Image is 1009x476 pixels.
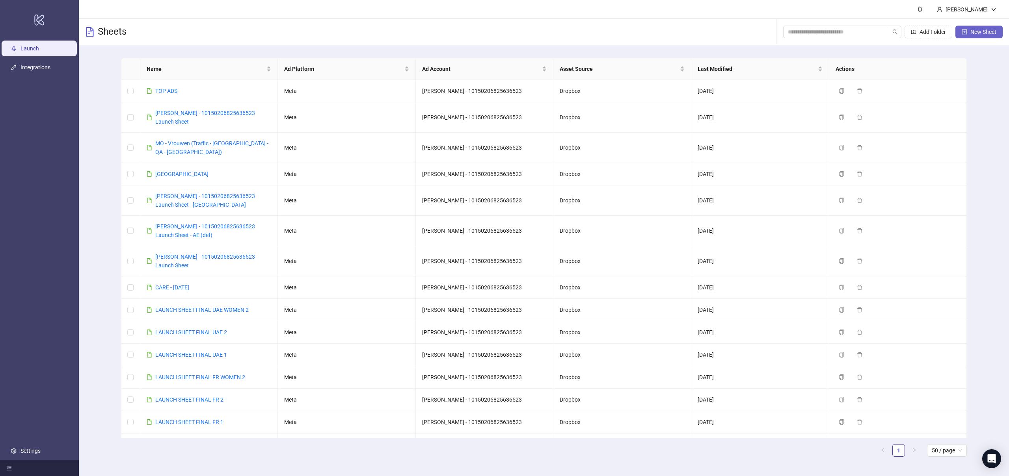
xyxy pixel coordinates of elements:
td: [DATE] [691,433,829,456]
span: copy [839,171,844,177]
span: Name [147,65,265,73]
td: [DATE] [691,366,829,389]
span: Asset Source [560,65,678,73]
span: delete [857,374,862,380]
span: file [147,352,152,357]
td: Dropbox [553,163,691,185]
a: LAUNCH SHEET FINAL FR 1 [155,419,223,425]
td: [DATE] [691,185,829,216]
td: Meta [278,216,416,246]
td: Meta [278,366,416,389]
td: [DATE] [691,133,829,163]
td: Dropbox [553,276,691,299]
span: file [147,258,152,264]
span: file [147,330,152,335]
td: [PERSON_NAME] - 10150206825636523 [416,389,554,411]
span: delete [857,228,862,233]
td: [DATE] [691,102,829,133]
td: Meta [278,246,416,276]
button: right [908,444,921,457]
span: file [147,171,152,177]
td: [DATE] [691,246,829,276]
th: Actions [829,58,967,80]
span: copy [839,198,844,203]
td: Meta [278,133,416,163]
span: bell [917,6,923,12]
td: Meta [278,80,416,102]
span: delete [857,285,862,290]
span: left [881,448,885,452]
td: [PERSON_NAME] - 10150206825636523 [416,246,554,276]
span: delete [857,171,862,177]
span: user [937,7,942,12]
a: LAUNCH SHEET FINAL UAE 1 [155,352,227,358]
th: Ad Account [416,58,554,80]
td: [PERSON_NAME] - 10150206825636523 [416,80,554,102]
span: delete [857,198,862,203]
a: Settings [20,448,41,454]
span: file [147,228,152,233]
th: Asset Source [553,58,691,80]
td: [PERSON_NAME] - 10150206825636523 [416,344,554,366]
td: [PERSON_NAME] - 10150206825636523 [416,299,554,321]
span: 50 / page [932,445,962,456]
td: Dropbox [553,185,691,216]
td: Dropbox [553,321,691,344]
h3: Sheets [98,26,127,38]
span: file [147,374,152,380]
td: Meta [278,411,416,433]
span: delete [857,115,862,120]
span: file [147,198,152,203]
span: file [147,285,152,290]
td: Dropbox [553,216,691,246]
td: [DATE] [691,411,829,433]
a: [GEOGRAPHIC_DATA] [155,171,209,177]
td: [PERSON_NAME] - 10150206825636523 [416,276,554,299]
td: [PERSON_NAME] - 10150206825636523 [416,102,554,133]
a: LAUNCH SHEET FINAL FR 2 [155,396,223,403]
span: folder-add [911,29,916,35]
td: [DATE] [691,80,829,102]
span: file [147,307,152,313]
span: copy [839,285,844,290]
td: Meta [278,102,416,133]
td: Dropbox [553,133,691,163]
span: file [147,88,152,94]
span: copy [839,258,844,264]
span: delete [857,330,862,335]
span: file [147,145,152,150]
td: Dropbox [553,80,691,102]
a: [PERSON_NAME] - 10150206825636523 Launch Sheet - AE (def) [155,223,255,238]
span: delete [857,307,862,313]
div: Page Size [927,444,967,457]
span: delete [857,352,862,357]
span: copy [839,330,844,335]
td: Meta [278,163,416,185]
span: copy [839,88,844,94]
td: Meta [278,185,416,216]
th: Last Modified [691,58,829,80]
span: delete [857,419,862,425]
a: [PERSON_NAME] - 10150206825636523 Launch Sheet - [GEOGRAPHIC_DATA] [155,193,255,208]
td: [DATE] [691,344,829,366]
td: Dropbox [553,433,691,456]
td: [DATE] [691,389,829,411]
span: file [147,115,152,120]
td: Dropbox [553,246,691,276]
a: LAUNCH SHEET FINAL UAE WOMEN 2 [155,307,249,313]
span: Ad Account [422,65,541,73]
button: left [877,444,889,457]
span: copy [839,419,844,425]
span: copy [839,397,844,402]
a: Integrations [20,64,50,70]
td: [PERSON_NAME] - 10150206825636523 [416,366,554,389]
span: file [147,419,152,425]
td: [DATE] [691,299,829,321]
td: [DATE] [691,163,829,185]
td: Meta [278,276,416,299]
td: [PERSON_NAME] - 10150206825636523 [416,163,554,185]
div: [PERSON_NAME] [942,5,991,14]
td: Meta [278,389,416,411]
td: [PERSON_NAME] - 10150206825636523 [416,133,554,163]
span: Last Modified [698,65,816,73]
